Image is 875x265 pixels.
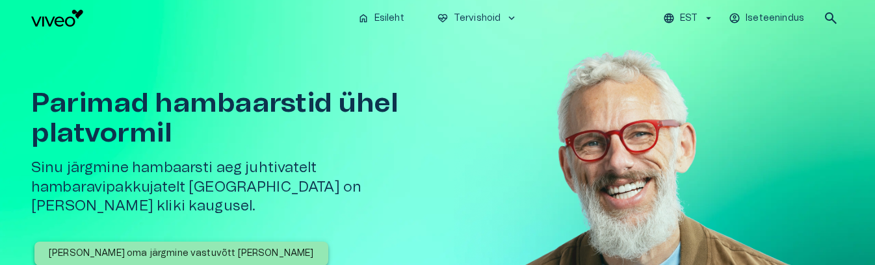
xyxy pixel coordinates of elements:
button: homeEsileht [352,9,411,28]
p: EST [680,12,698,25]
h5: Sinu järgmine hambaarsti aeg juhtivatelt hambaravipakkujatelt [GEOGRAPHIC_DATA] on [PERSON_NAME] ... [31,158,452,216]
button: open search modal [818,5,844,31]
span: search [823,10,839,26]
p: Iseteenindus [746,12,804,25]
p: [PERSON_NAME] oma järgmine vastuvõtt [PERSON_NAME] [49,247,314,260]
span: ecg_heart [437,12,449,24]
img: Viveo logo [31,10,83,27]
button: Iseteenindus [727,9,807,28]
p: Tervishoid [454,12,501,25]
button: EST [661,9,716,28]
h1: Parimad hambaarstid ühel platvormil [31,88,452,148]
span: home [358,12,369,24]
button: ecg_heartTervishoidkeyboard_arrow_down [432,9,523,28]
a: Navigate to homepage [31,10,347,27]
span: keyboard_arrow_down [506,12,517,24]
p: Esileht [374,12,404,25]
